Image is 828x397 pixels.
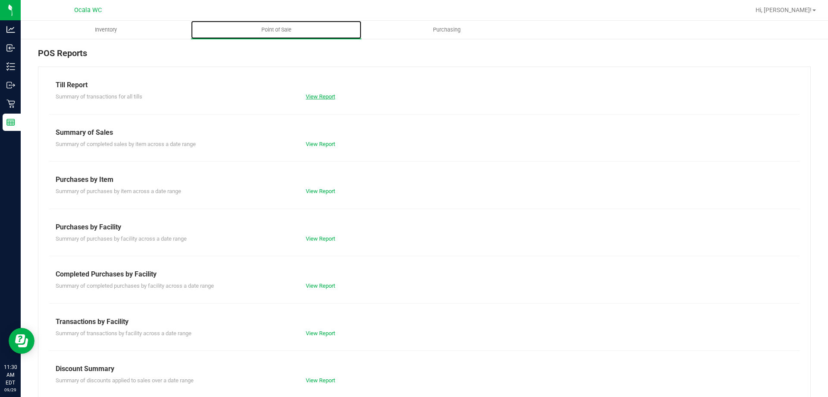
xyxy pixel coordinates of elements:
[56,235,187,242] span: Summary of purchases by facility across a date range
[306,188,335,194] a: View Report
[56,188,181,194] span: Summary of purchases by item across a date range
[6,44,15,52] inline-svg: Inbound
[83,26,129,34] span: Inventory
[4,387,17,393] p: 09/29
[6,81,15,89] inline-svg: Outbound
[74,6,102,14] span: Ocala WC
[56,317,793,327] div: Transactions by Facility
[361,21,532,39] a: Purchasing
[306,141,335,147] a: View Report
[6,99,15,108] inline-svg: Retail
[306,235,335,242] a: View Report
[56,330,191,337] span: Summary of transactions by facility across a date range
[21,21,191,39] a: Inventory
[421,26,472,34] span: Purchasing
[56,93,142,100] span: Summary of transactions for all tills
[56,364,793,374] div: Discount Summary
[56,377,194,384] span: Summary of discounts applied to sales over a date range
[6,62,15,71] inline-svg: Inventory
[4,363,17,387] p: 11:30 AM EDT
[756,6,812,13] span: Hi, [PERSON_NAME]!
[191,21,361,39] a: Point of Sale
[56,80,793,90] div: Till Report
[306,330,335,337] a: View Report
[6,118,15,127] inline-svg: Reports
[56,222,793,232] div: Purchases by Facility
[56,127,793,138] div: Summary of Sales
[56,175,793,185] div: Purchases by Item
[306,377,335,384] a: View Report
[56,141,196,147] span: Summary of completed sales by item across a date range
[6,25,15,34] inline-svg: Analytics
[9,328,34,354] iframe: Resource center
[306,93,335,100] a: View Report
[306,283,335,289] a: View Report
[250,26,303,34] span: Point of Sale
[38,47,811,67] div: POS Reports
[56,283,214,289] span: Summary of completed purchases by facility across a date range
[56,269,793,279] div: Completed Purchases by Facility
